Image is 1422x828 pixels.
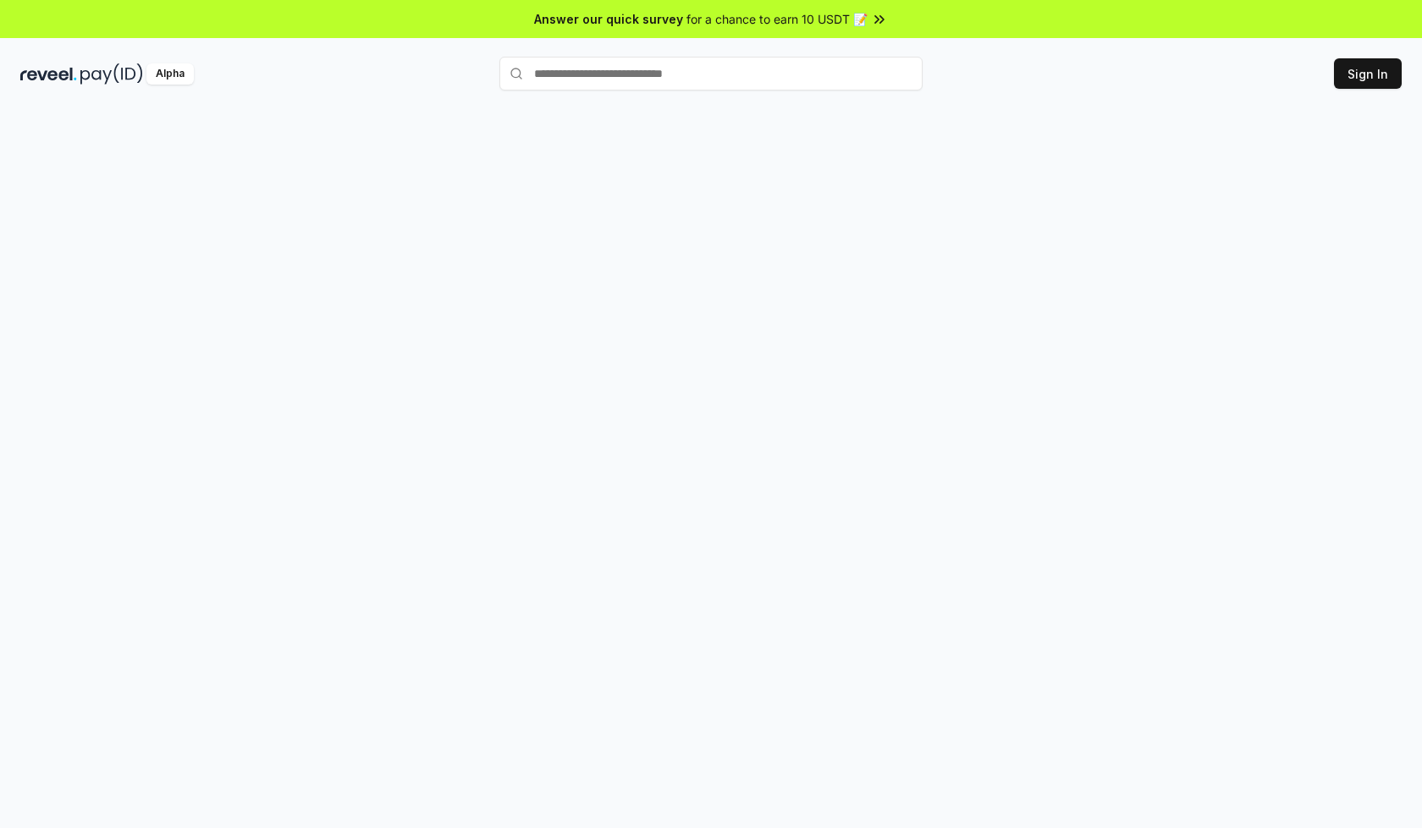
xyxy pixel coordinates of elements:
[20,63,77,85] img: reveel_dark
[534,10,683,28] span: Answer our quick survey
[146,63,194,85] div: Alpha
[686,10,868,28] span: for a chance to earn 10 USDT 📝
[80,63,143,85] img: pay_id
[1334,58,1402,89] button: Sign In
